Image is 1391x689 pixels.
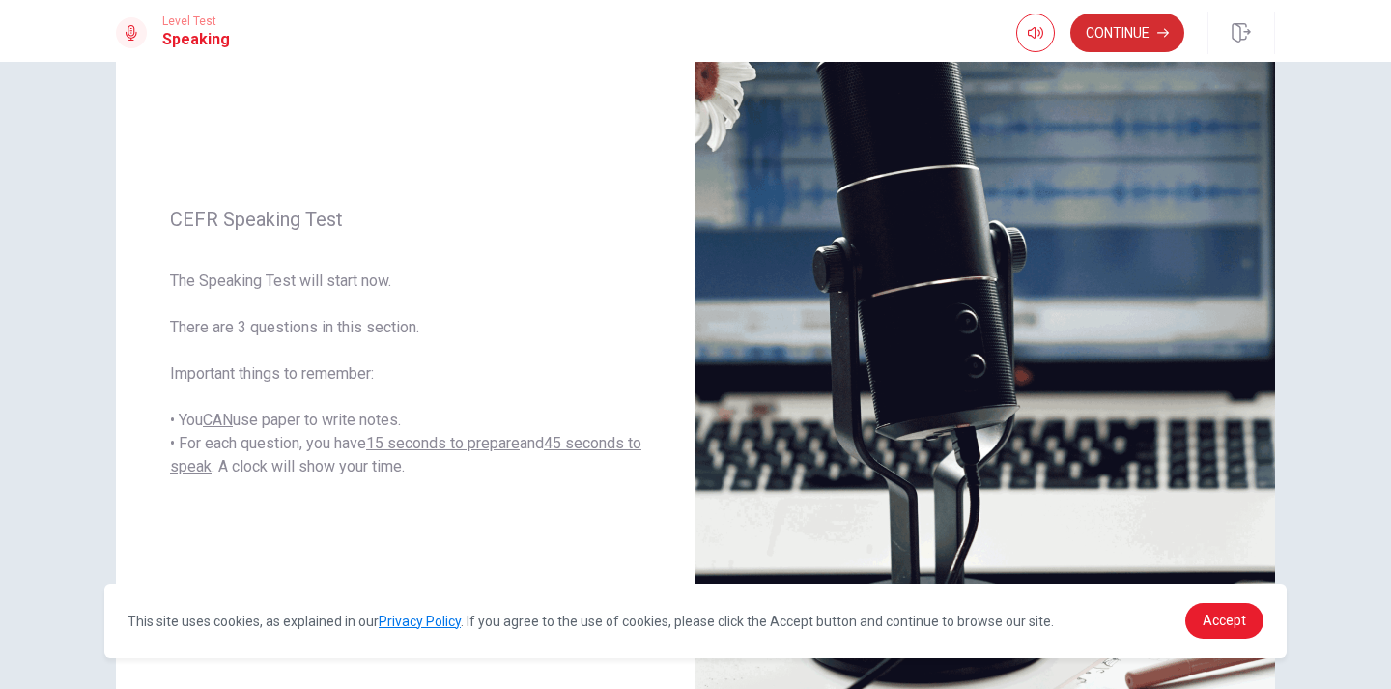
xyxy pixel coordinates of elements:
a: Privacy Policy [379,614,461,629]
div: cookieconsent [104,584,1287,658]
button: Continue [1070,14,1184,52]
h1: Speaking [162,28,230,51]
a: dismiss cookie message [1185,603,1263,639]
span: The Speaking Test will start now. There are 3 questions in this section. Important things to reme... [170,270,641,478]
u: CAN [203,411,233,429]
span: Level Test [162,14,230,28]
span: This site uses cookies, as explained in our . If you agree to the use of cookies, please click th... [128,614,1054,629]
span: Accept [1203,613,1246,628]
span: CEFR Speaking Test [170,208,641,231]
u: 15 seconds to prepare [366,434,520,452]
